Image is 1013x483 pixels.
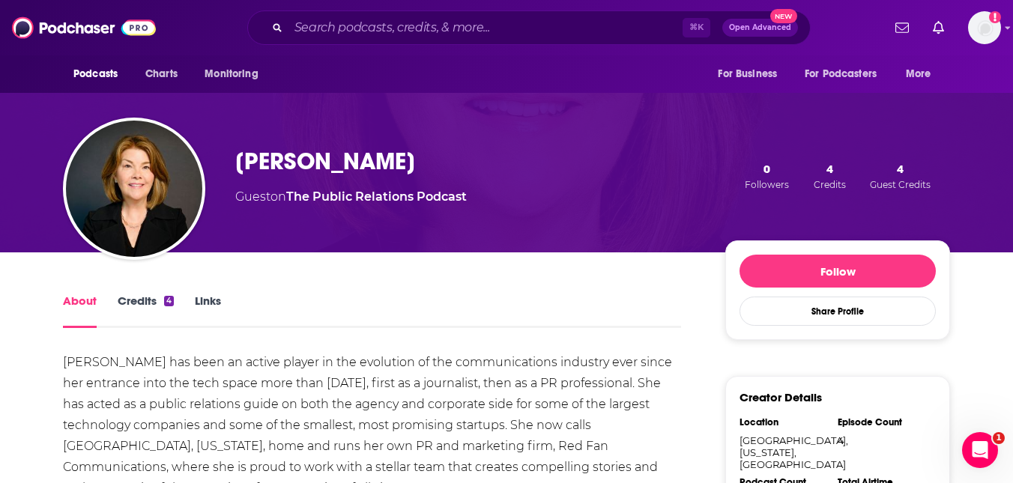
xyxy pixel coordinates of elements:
[826,162,833,176] span: 4
[205,64,258,85] span: Monitoring
[718,64,777,85] span: For Business
[906,64,931,85] span: More
[288,16,683,40] input: Search podcasts, credits, & more...
[745,179,789,190] span: Followers
[870,179,931,190] span: Guest Credits
[962,432,998,468] iframe: Intercom live chat
[235,147,415,176] h1: [PERSON_NAME]
[247,10,811,45] div: Search podcasts, credits, & more...
[63,60,137,88] button: open menu
[63,294,97,328] a: About
[740,161,793,191] button: 0Followers
[865,161,935,191] button: 4Guest Credits
[889,15,915,40] a: Show notifications dropdown
[763,162,770,176] span: 0
[66,121,202,257] img: Kathleen Lucente
[136,60,187,88] a: Charts
[164,296,174,306] div: 4
[989,11,1001,23] svg: Add a profile image
[968,11,1001,44] img: User Profile
[683,18,710,37] span: ⌘ K
[814,179,846,190] span: Credits
[145,64,178,85] span: Charts
[73,64,118,85] span: Podcasts
[270,189,467,204] span: on
[286,189,467,204] a: The Public Relations Podcast
[722,19,798,37] button: Open AdvancedNew
[729,24,791,31] span: Open Advanced
[795,60,898,88] button: open menu
[838,434,926,446] div: 4
[927,15,950,40] a: Show notifications dropdown
[897,162,904,176] span: 4
[195,294,221,328] a: Links
[740,297,936,326] button: Share Profile
[895,60,950,88] button: open menu
[740,434,828,470] div: [GEOGRAPHIC_DATA], [US_STATE], [GEOGRAPHIC_DATA]
[993,432,1005,444] span: 1
[770,9,797,23] span: New
[235,189,270,204] span: Guest
[740,390,822,404] h3: Creator Details
[194,60,277,88] button: open menu
[740,416,828,428] div: Location
[805,64,877,85] span: For Podcasters
[707,60,796,88] button: open menu
[838,416,926,428] div: Episode Count
[968,11,1001,44] button: Show profile menu
[12,13,156,42] img: Podchaser - Follow, Share and Rate Podcasts
[968,11,1001,44] span: Logged in as hopeksander1
[118,294,174,328] a: Credits4
[740,255,936,288] button: Follow
[809,161,850,191] button: 4Credits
